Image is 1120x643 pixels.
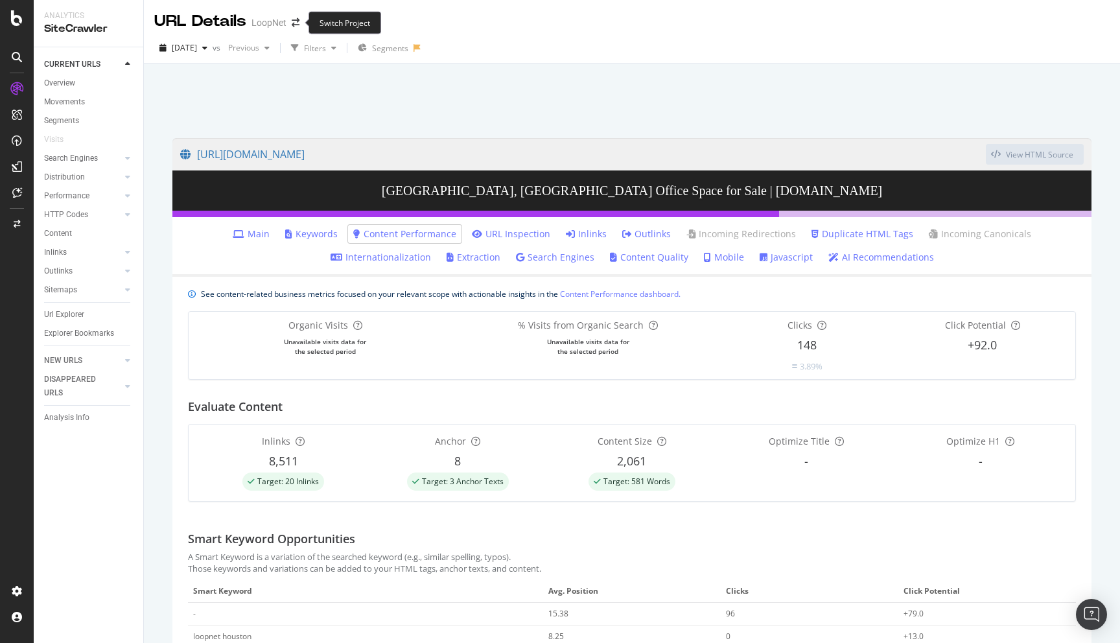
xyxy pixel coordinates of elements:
[929,228,1031,240] a: Incoming Canonicals
[904,608,1054,620] div: +79.0
[188,287,1076,301] div: info banner
[44,308,84,321] div: Url Explorer
[44,76,134,90] a: Overview
[44,95,134,109] a: Movements
[44,354,121,368] a: NEW URLS
[233,228,270,240] a: Main
[193,585,535,597] span: Smart Keyword
[544,337,633,356] div: Unavailable visits data for the selected period
[792,364,797,368] img: Equal
[44,208,121,222] a: HTTP Codes
[44,327,134,340] a: Explorer Bookmarks
[566,228,607,240] a: Inlinks
[797,337,817,353] span: 148
[223,42,259,53] span: Previous
[44,246,67,259] div: Inlinks
[172,42,197,53] span: 2025 May. 25th
[407,473,509,491] div: success label
[44,170,85,184] div: Distribution
[44,58,121,71] a: CURRENT URLS
[44,283,77,297] div: Sitemaps
[945,319,1006,331] span: Click Potential
[44,227,72,240] div: Content
[760,251,813,264] a: Javascript
[201,287,681,301] div: See content-related business metrics focused on your relevant scope with actionable insights in the
[242,473,324,491] div: success label
[44,152,98,165] div: Search Engines
[262,435,290,447] span: Inlinks
[180,138,986,170] a: [URL][DOMAIN_NAME]
[811,228,913,240] a: Duplicate HTML Tags
[44,76,75,90] div: Overview
[589,473,675,491] div: success label
[188,533,355,546] h2: Smart Keyword Opportunities
[44,264,73,278] div: Outlinks
[560,287,681,301] a: Content Performance dashboard.
[603,478,670,485] span: Target: 581 Words
[188,551,1076,575] div: A Smart Keyword is a variation of the searched keyword (e.g., similar spelling, typos). Those key...
[447,251,500,264] a: Extraction
[331,251,431,264] a: Internationalization
[44,373,110,400] div: DISAPPEARED URLS
[193,631,251,642] div: loopnet houston
[353,38,414,58] button: Segments
[44,308,134,321] a: Url Explorer
[251,16,286,29] div: LoopNet
[44,152,121,165] a: Search Engines
[726,608,876,620] div: 96
[304,43,326,54] div: Filters
[213,42,223,53] span: vs
[44,283,121,297] a: Sitemaps
[804,453,808,469] span: -
[172,170,1091,211] h3: [GEOGRAPHIC_DATA], [GEOGRAPHIC_DATA] Office Space for Sale | [DOMAIN_NAME]
[686,228,796,240] a: Incoming Redirections
[372,43,408,54] span: Segments
[44,411,134,425] a: Analysis Info
[1006,149,1073,160] div: View HTML Source
[986,144,1084,165] button: View HTML Source
[518,319,658,332] div: % Visits from Organic Search
[223,38,275,58] button: Previous
[828,251,934,264] a: AI Recommendations
[44,264,121,278] a: Outlinks
[622,228,671,240] a: Outlinks
[44,21,133,36] div: SiteCrawler
[44,170,121,184] a: Distribution
[188,401,283,414] h2: Evaluate Content
[44,189,89,203] div: Performance
[979,453,983,469] span: -
[904,585,1067,597] span: Click Potential
[281,337,369,356] div: Unavailable visits data for the selected period
[44,227,134,240] a: Content
[309,12,381,34] div: Switch Project
[516,251,594,264] a: Search Engines
[44,246,121,259] a: Inlinks
[269,453,298,469] span: 8,511
[154,38,213,58] button: [DATE]
[44,133,76,146] a: Visits
[44,354,82,368] div: NEW URLS
[946,435,1000,447] span: Optimize H1
[44,114,79,128] div: Segments
[598,435,652,447] span: Content Size
[800,360,822,373] div: 3.89%
[44,373,121,400] a: DISAPPEARED URLS
[44,10,133,21] div: Analytics
[968,337,997,353] span: +92.0
[44,95,85,109] div: Movements
[292,18,299,27] div: arrow-right-arrow-left
[193,608,504,620] div: -
[44,114,134,128] a: Segments
[353,228,456,240] a: Content Performance
[787,319,812,331] span: Clicks
[257,478,319,485] span: Target: 20 Inlinks
[769,435,830,447] span: Optimize Title
[704,251,744,264] a: Mobile
[726,631,876,642] div: 0
[548,585,712,597] span: Avg. Position
[1076,599,1107,630] div: Open Intercom Messenger
[44,58,100,71] div: CURRENT URLS
[286,38,342,58] button: Filters
[548,608,699,620] div: 15.38
[154,10,246,32] div: URL Details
